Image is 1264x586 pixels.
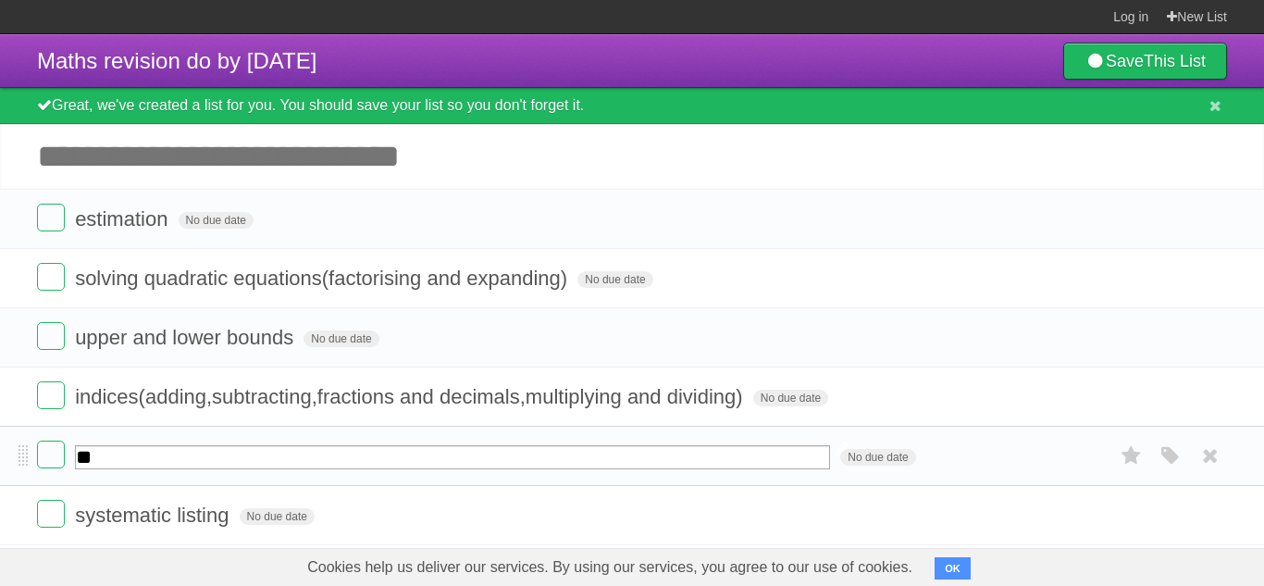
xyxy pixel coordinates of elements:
[935,557,971,580] button: OK
[75,267,572,290] span: solving quadratic equations(factorising and expanding)
[75,326,298,349] span: upper and lower bounds
[304,330,378,347] span: No due date
[1144,52,1206,70] b: This List
[75,504,233,527] span: systematic listing
[37,48,316,73] span: Maths revision do by [DATE]
[1063,43,1227,80] a: SaveThis List
[37,322,65,350] label: Done
[1114,441,1149,471] label: Star task
[75,385,748,408] span: indices(adding,subtracting,fractions and decimals,multiplying and dividing)
[840,449,915,466] span: No due date
[75,207,172,231] span: estimation
[37,500,65,528] label: Done
[179,212,254,229] span: No due date
[37,263,65,291] label: Done
[37,204,65,231] label: Done
[37,381,65,409] label: Done
[753,390,828,406] span: No due date
[240,508,315,525] span: No due date
[37,441,65,468] label: Done
[289,549,931,586] span: Cookies help us deliver our services. By using our services, you agree to our use of cookies.
[577,271,652,288] span: No due date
